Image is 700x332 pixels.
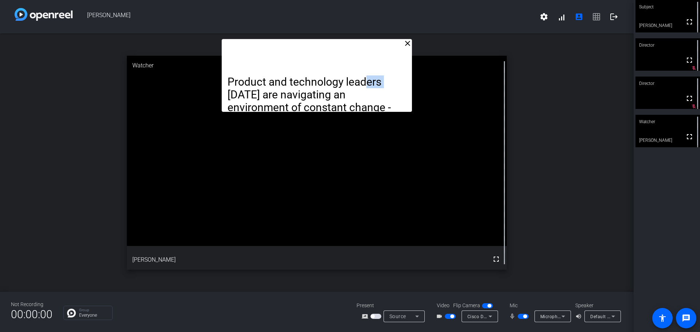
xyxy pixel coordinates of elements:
[685,132,694,141] mat-icon: fullscreen
[575,312,584,321] mat-icon: volume_up
[575,12,583,21] mat-icon: account_box
[575,302,619,309] div: Speaker
[553,8,570,26] button: signal_cellular_alt
[437,302,450,309] span: Video
[15,8,73,21] img: white-gradient.svg
[492,255,501,263] mat-icon: fullscreen
[453,302,480,309] span: Flip Camera
[357,302,429,309] div: Present
[502,302,575,309] div: Mic
[685,56,694,65] mat-icon: fullscreen
[509,312,518,321] mat-icon: mic_none
[362,312,370,321] mat-icon: screen_share_outline
[436,312,445,321] mat-icon: videocam_outline
[682,314,691,323] mat-icon: message
[610,12,618,21] mat-icon: logout
[127,56,507,75] div: Watcher
[73,8,535,26] span: [PERSON_NAME]
[403,39,412,48] mat-icon: close
[685,94,694,103] mat-icon: fullscreen
[685,17,694,26] mat-icon: fullscreen
[11,301,52,308] div: Not Recording
[658,314,667,323] mat-icon: accessibility
[227,75,406,267] p: Product and technology leaders [DATE] are navigating an environment of constant change - shifting...
[79,313,109,317] p: Everyone
[540,12,548,21] mat-icon: settings
[11,305,52,323] span: 00:00:00
[635,115,700,129] div: Watcher
[540,313,646,319] span: Microphone (Cisco Desk Camera 4K) (05a6:0023)
[635,77,700,90] div: Director
[389,313,406,319] span: Source
[635,38,700,52] div: Director
[467,313,544,319] span: Cisco Desk Camera 4K (05a6:0023)
[79,308,109,312] p: Group
[67,309,76,317] img: Chat Icon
